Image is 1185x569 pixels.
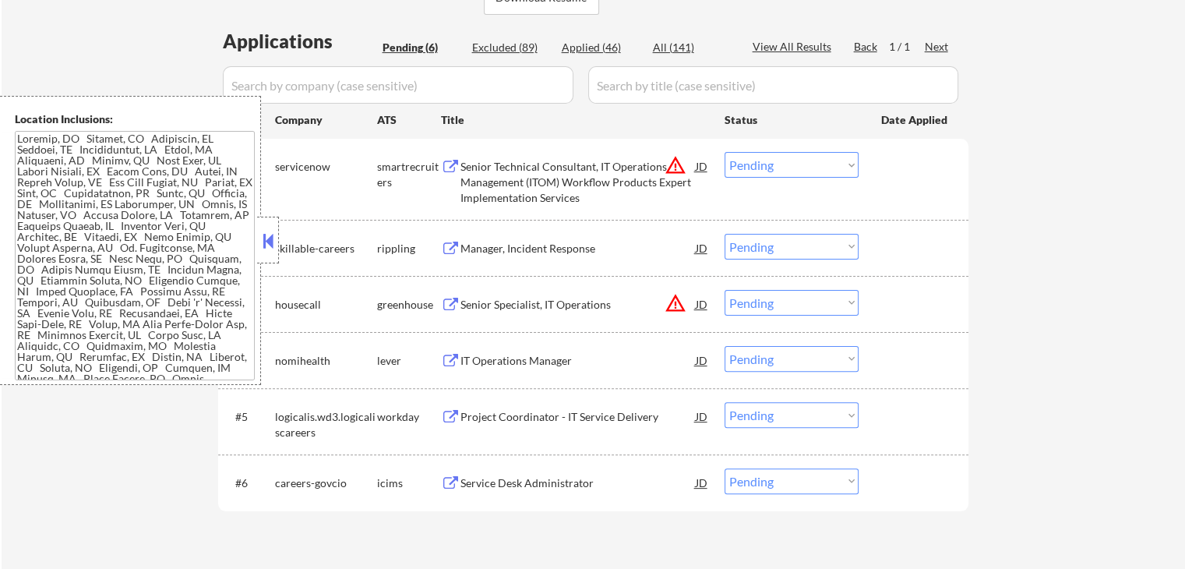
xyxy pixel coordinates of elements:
div: Service Desk Administrator [460,475,696,491]
div: JD [694,346,710,374]
div: Next [925,39,950,55]
div: Manager, Incident Response [460,241,696,256]
div: careers-govcio [275,475,377,491]
div: housecall [275,297,377,313]
div: Project Coordinator - IT Service Delivery [460,409,696,425]
button: warning_amber [665,292,686,314]
div: lever [377,353,441,369]
div: Title [441,112,710,128]
div: JD [694,152,710,180]
div: 1 / 1 [889,39,925,55]
div: #6 [235,475,263,491]
div: Location Inclusions: [15,111,255,127]
div: View All Results [753,39,836,55]
div: Applications [223,32,377,51]
div: logicalis.wd3.logicaliscareers [275,409,377,440]
div: skillable-careers [275,241,377,256]
div: greenhouse [377,297,441,313]
div: Status [725,105,859,133]
div: Date Applied [881,112,950,128]
div: Senior Technical Consultant, IT Operations Management (ITOM) Workflow Products Expert Implementat... [460,159,696,205]
div: rippling [377,241,441,256]
div: Excluded (89) [472,40,550,55]
div: JD [694,402,710,430]
div: servicenow [275,159,377,175]
input: Search by company (case sensitive) [223,66,573,104]
div: workday [377,409,441,425]
div: All (141) [653,40,731,55]
div: JD [694,290,710,318]
div: JD [694,468,710,497]
div: #5 [235,409,263,425]
div: ATS [377,112,441,128]
div: smartrecruiters [377,159,441,189]
div: Back [854,39,879,55]
div: JD [694,234,710,262]
input: Search by title (case sensitive) [588,66,958,104]
div: Company [275,112,377,128]
button: warning_amber [665,154,686,176]
div: Applied (46) [562,40,640,55]
div: Pending (6) [383,40,460,55]
div: icims [377,475,441,491]
div: nomihealth [275,353,377,369]
div: Senior Specialist, IT Operations [460,297,696,313]
div: IT Operations Manager [460,353,696,369]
